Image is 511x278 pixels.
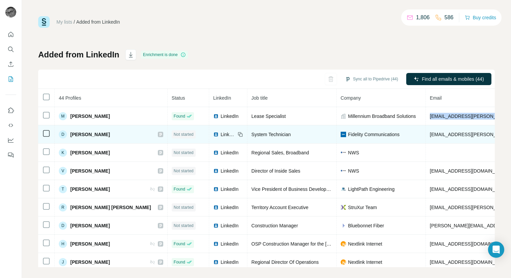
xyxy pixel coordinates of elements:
[251,205,309,210] span: Territory Account Executive
[430,95,442,101] span: Email
[430,259,510,265] span: [EMAIL_ADDRESS][DOMAIN_NAME]
[251,241,368,247] span: OSP Construction Manager for the [US_STATE] Region
[174,241,185,247] span: Found
[221,241,239,247] span: LinkedIn
[341,168,346,174] img: company-logo
[213,113,219,119] img: LinkedIn logo
[416,14,430,22] p: 1,806
[141,51,188,59] div: Enrichment is done
[221,259,239,266] span: LinkedIn
[251,95,268,101] span: Job title
[348,149,359,156] span: NWS
[5,58,16,70] button: Enrich CSV
[406,73,491,85] button: Find all emails & mobiles (44)
[341,186,346,192] img: company-logo
[76,19,120,25] div: Added from LinkedIn
[74,19,75,25] li: /
[174,186,185,192] span: Found
[348,168,359,174] span: NWS
[70,259,110,266] span: [PERSON_NAME]
[59,167,67,175] div: V
[348,131,400,138] span: Fidelity Communications
[70,113,110,120] span: [PERSON_NAME]
[174,204,194,210] span: Not started
[5,104,16,117] button: Use Surfe on LinkedIn
[422,76,484,82] span: Find all emails & mobiles (44)
[251,259,319,265] span: Regional Director Of Operations
[174,113,185,119] span: Found
[221,204,239,211] span: LinkedIn
[59,130,67,138] div: D
[59,149,67,157] div: K
[174,150,194,156] span: Not started
[174,259,185,265] span: Found
[251,132,291,137] span: System Technician
[251,150,309,155] span: Regional Sales, Broadband
[5,43,16,55] button: Search
[59,240,67,248] div: H
[348,259,382,266] span: Nextlink Internet
[341,259,346,265] img: company-logo
[221,131,236,138] span: LinkedIn
[70,186,110,193] span: [PERSON_NAME]
[5,119,16,131] button: Use Surfe API
[59,112,67,120] div: M
[213,186,219,192] img: LinkedIn logo
[348,241,382,247] span: Nextlink Internet
[213,150,219,155] img: LinkedIn logo
[221,222,239,229] span: LinkedIn
[341,205,346,210] img: company-logo
[348,204,377,211] span: StruXur Team
[341,223,346,228] img: company-logo
[251,223,298,228] span: Construction Manager
[341,150,346,155] img: company-logo
[213,168,219,174] img: LinkedIn logo
[430,186,510,192] span: [EMAIL_ADDRESS][DOMAIN_NAME]
[70,241,110,247] span: [PERSON_NAME]
[174,223,194,229] span: Not started
[341,95,361,101] span: Company
[5,73,16,85] button: My lists
[430,241,510,247] span: [EMAIL_ADDRESS][DOMAIN_NAME]
[430,168,510,174] span: [EMAIL_ADDRESS][DOMAIN_NAME]
[59,258,67,266] div: J
[70,204,151,211] span: [PERSON_NAME] [PERSON_NAME]
[174,131,194,137] span: Not started
[70,222,110,229] span: [PERSON_NAME]
[348,113,416,120] span: Millennium Broadband Solutions
[172,95,185,101] span: Status
[251,113,286,119] span: Lease Specialist
[340,74,403,84] button: Sync all to Pipedrive (44)
[213,132,219,137] img: LinkedIn logo
[5,149,16,161] button: Feedback
[213,241,219,247] img: LinkedIn logo
[251,168,300,174] span: Director of Inside Sales
[221,186,239,193] span: LinkedIn
[38,49,119,60] h1: Added from LinkedIn
[348,222,384,229] span: Bluebonnet Fiber
[59,203,67,211] div: R
[341,241,346,247] img: company-logo
[213,223,219,228] img: LinkedIn logo
[70,131,110,138] span: [PERSON_NAME]
[213,95,231,101] span: LinkedIn
[213,259,219,265] img: LinkedIn logo
[341,132,346,137] img: company-logo
[213,205,219,210] img: LinkedIn logo
[221,149,239,156] span: LinkedIn
[5,134,16,146] button: Dashboard
[221,113,239,120] span: LinkedIn
[38,16,50,28] img: Surfe Logo
[348,186,395,193] span: LightPath Engineering
[70,168,110,174] span: [PERSON_NAME]
[465,13,496,22] button: Buy credits
[488,242,504,258] div: Open Intercom Messenger
[251,186,337,192] span: Vice President of Business Development
[5,28,16,41] button: Quick start
[59,222,67,230] div: D
[56,19,72,25] a: My lists
[221,168,239,174] span: LinkedIn
[59,95,81,101] span: 44 Profiles
[174,168,194,174] span: Not started
[444,14,454,22] p: 586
